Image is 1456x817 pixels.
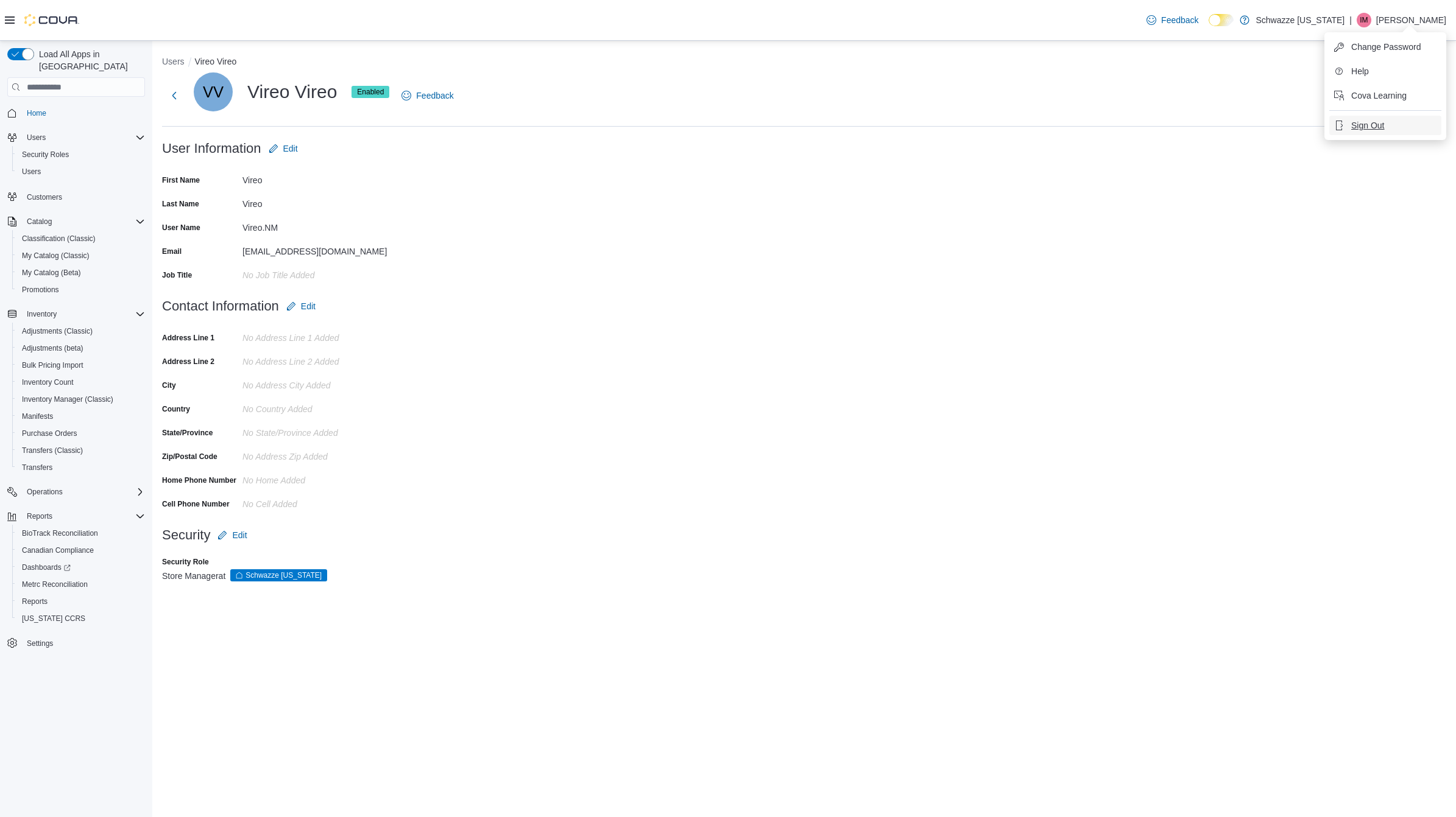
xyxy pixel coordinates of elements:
span: Purchase Orders [17,426,145,441]
a: Feedback [397,83,458,108]
button: My Catalog (Beta) [12,264,150,281]
span: Canadian Compliance [17,543,145,558]
label: Country [162,404,190,414]
div: No Address Line 1 added [242,328,406,343]
label: Email [162,247,182,256]
a: Settings [22,636,58,651]
button: My Catalog (Classic) [12,247,150,264]
span: Reports [22,509,145,524]
span: Home [22,105,145,121]
label: User Name [162,223,200,233]
button: Operations [2,483,150,500]
span: Metrc Reconciliation [22,580,88,589]
span: Adjustments (beta) [17,341,145,356]
a: Customers [22,190,67,205]
button: Canadian Compliance [12,542,150,559]
div: No Job Title added [242,265,406,280]
button: Edit [264,136,303,161]
span: Classification (Classic) [17,231,145,246]
div: No Country Added [242,399,406,414]
button: Transfers (Classic) [12,442,150,459]
div: No Address City added [242,376,406,390]
button: Manifests [12,408,150,425]
span: My Catalog (Classic) [22,251,90,261]
span: Washington CCRS [17,611,145,626]
span: Metrc Reconciliation [17,577,145,592]
label: State/Province [162,428,213,438]
span: Manifests [17,409,145,424]
a: Bulk Pricing Import [17,358,88,373]
span: Catalog [22,214,145,229]
a: Transfers [17,460,57,475]
button: [US_STATE] CCRS [12,610,150,627]
span: Purchase Orders [22,429,77,438]
h3: User Information [162,141,261,156]
button: Catalog [2,213,150,230]
button: Home [2,104,150,122]
button: Users [22,130,51,145]
span: Canadian Compliance [22,545,94,555]
a: Transfers (Classic) [17,443,88,458]
div: No Home added [242,471,406,485]
div: Vireo.NM [242,218,406,233]
span: Promotions [17,282,145,297]
a: Adjustments (beta) [17,341,88,356]
button: Operations [22,485,68,499]
span: Schwazze New Mexico [230,569,327,581]
a: Dashboards [12,559,150,576]
button: Inventory [2,306,150,323]
span: Bulk Pricing Import [22,360,83,370]
button: Inventory Count [12,374,150,391]
button: Inventory Manager (Classic) [12,391,150,408]
span: Enabled [357,86,384,97]
span: Settings [27,639,53,648]
a: Promotions [17,282,64,297]
a: Security Roles [17,147,74,162]
span: Transfers [17,460,145,475]
button: Users [2,129,150,146]
span: [US_STATE] CCRS [22,614,85,623]
p: Schwazze [US_STATE] [1256,13,1345,27]
button: Catalog [22,214,57,229]
span: Settings [22,636,145,651]
span: Help [1351,65,1369,77]
a: Users [17,164,46,179]
button: Users [12,163,150,180]
span: Reports [22,597,48,606]
span: Cova Learning [1351,89,1407,102]
nav: An example of EuiBreadcrumbs [162,55,1446,70]
nav: Complex example [7,99,145,684]
a: BioTrack Reconciliation [17,526,103,541]
button: Customers [2,188,150,205]
a: Dashboards [17,560,76,575]
span: Adjustments (Classic) [17,324,145,338]
div: No State/Province Added [242,423,406,438]
div: [EMAIL_ADDRESS][DOMAIN_NAME] [242,242,406,256]
a: Purchase Orders [17,426,82,441]
span: Schwazze [US_STATE] [246,570,322,581]
span: Inventory Count [17,375,145,390]
h3: Security [162,528,210,542]
span: Load All Apps in [GEOGRAPHIC_DATA] [34,48,145,72]
div: Ian Morrisey [1357,13,1371,27]
span: Feedback [1161,14,1198,26]
button: Cova Learning [1329,86,1441,105]
div: Vireo Vireo [194,72,233,111]
span: Transfers [22,463,52,472]
button: Inventory [22,307,62,321]
span: Adjustments (beta) [22,343,83,353]
div: No Cell added [242,494,406,509]
a: Feedback [1142,8,1203,32]
button: Reports [12,593,150,610]
span: Dashboards [22,563,71,572]
button: Help [1329,61,1441,81]
h3: Contact Information [162,299,279,314]
span: Operations [22,485,145,499]
span: Edit [232,529,247,541]
div: Vireo [242,170,406,185]
span: Catalog [27,217,52,226]
a: Home [22,106,51,121]
button: Change Password [1329,37,1441,57]
button: Purchase Orders [12,425,150,442]
span: Inventory Manager (Classic) [17,392,145,407]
